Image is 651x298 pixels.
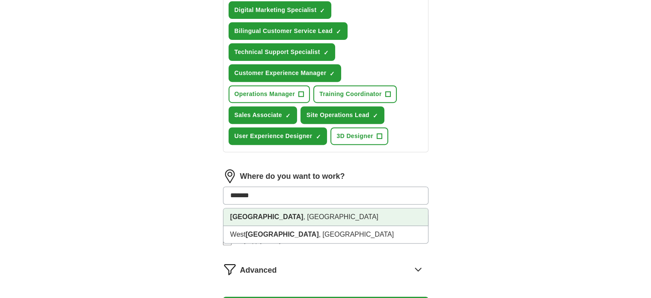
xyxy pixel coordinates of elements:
span: Digital Marketing Specialist [235,6,317,15]
span: ✓ [320,7,325,14]
button: Sales Associate✓ [229,106,297,124]
button: User Experience Designer✓ [229,127,327,145]
button: Operations Manager [229,85,310,103]
span: 3D Designer [336,132,373,141]
span: ✓ [336,28,341,35]
button: Training Coordinator [313,85,396,103]
span: ✓ [373,112,378,119]
label: Where do you want to work? [240,171,345,182]
span: Bilingual Customer Service Lead [235,27,333,36]
span: ✓ [330,70,335,77]
button: Digital Marketing Specialist✓ [229,1,332,19]
span: User Experience Designer [235,132,312,141]
span: Operations Manager [235,90,295,99]
button: Customer Experience Manager✓ [229,64,342,82]
li: , [GEOGRAPHIC_DATA] [223,208,428,226]
img: location.png [223,169,237,183]
button: 3D Designer [330,127,388,145]
img: filter [223,262,237,276]
span: ✓ [324,49,329,56]
button: Site Operations Lead✓ [300,106,384,124]
span: ✓ [285,112,291,119]
span: Technical Support Specialist [235,48,320,57]
button: Technical Support Specialist✓ [229,43,335,61]
span: Site Operations Lead [306,111,369,120]
li: West , [GEOGRAPHIC_DATA] [223,226,428,243]
span: Training Coordinator [319,90,381,99]
span: ✓ [315,133,321,140]
button: Bilingual Customer Service Lead✓ [229,22,348,40]
span: Sales Associate [235,111,282,120]
strong: [GEOGRAPHIC_DATA] [230,213,303,220]
span: Customer Experience Manager [235,69,327,78]
strong: [GEOGRAPHIC_DATA] [246,231,319,238]
span: Advanced [240,265,277,276]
